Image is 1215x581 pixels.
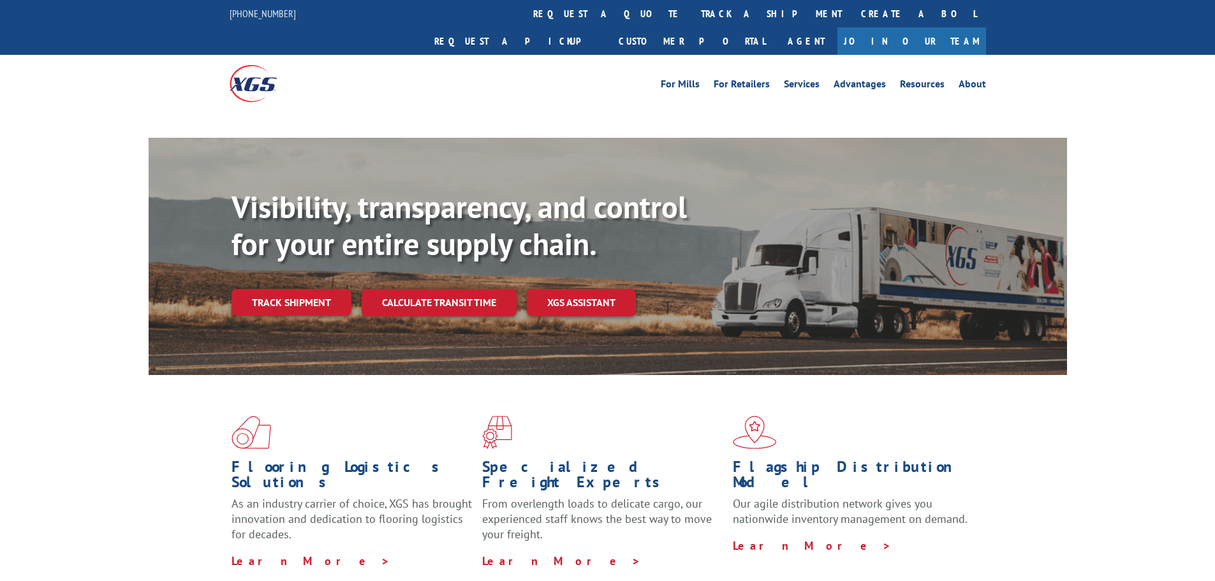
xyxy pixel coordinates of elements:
[482,496,723,553] p: From overlength loads to delicate cargo, our experienced staff knows the best way to move your fr...
[232,187,687,263] b: Visibility, transparency, and control for your entire supply chain.
[784,79,820,93] a: Services
[959,79,986,93] a: About
[714,79,770,93] a: For Retailers
[232,496,472,541] span: As an industry carrier of choice, XGS has brought innovation and dedication to flooring logistics...
[482,459,723,496] h1: Specialized Freight Experts
[527,289,636,316] a: XGS ASSISTANT
[661,79,700,93] a: For Mills
[775,27,837,55] a: Agent
[900,79,945,93] a: Resources
[482,554,641,568] a: Learn More >
[232,459,473,496] h1: Flooring Logistics Solutions
[834,79,886,93] a: Advantages
[232,416,271,449] img: xgs-icon-total-supply-chain-intelligence-red
[232,289,351,316] a: Track shipment
[482,416,512,449] img: xgs-icon-focused-on-flooring-red
[362,289,517,316] a: Calculate transit time
[733,416,777,449] img: xgs-icon-flagship-distribution-model-red
[837,27,986,55] a: Join Our Team
[609,27,775,55] a: Customer Portal
[733,459,974,496] h1: Flagship Distribution Model
[232,554,390,568] a: Learn More >
[733,496,968,526] span: Our agile distribution network gives you nationwide inventory management on demand.
[733,538,892,553] a: Learn More >
[425,27,609,55] a: Request a pickup
[230,7,296,20] a: [PHONE_NUMBER]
